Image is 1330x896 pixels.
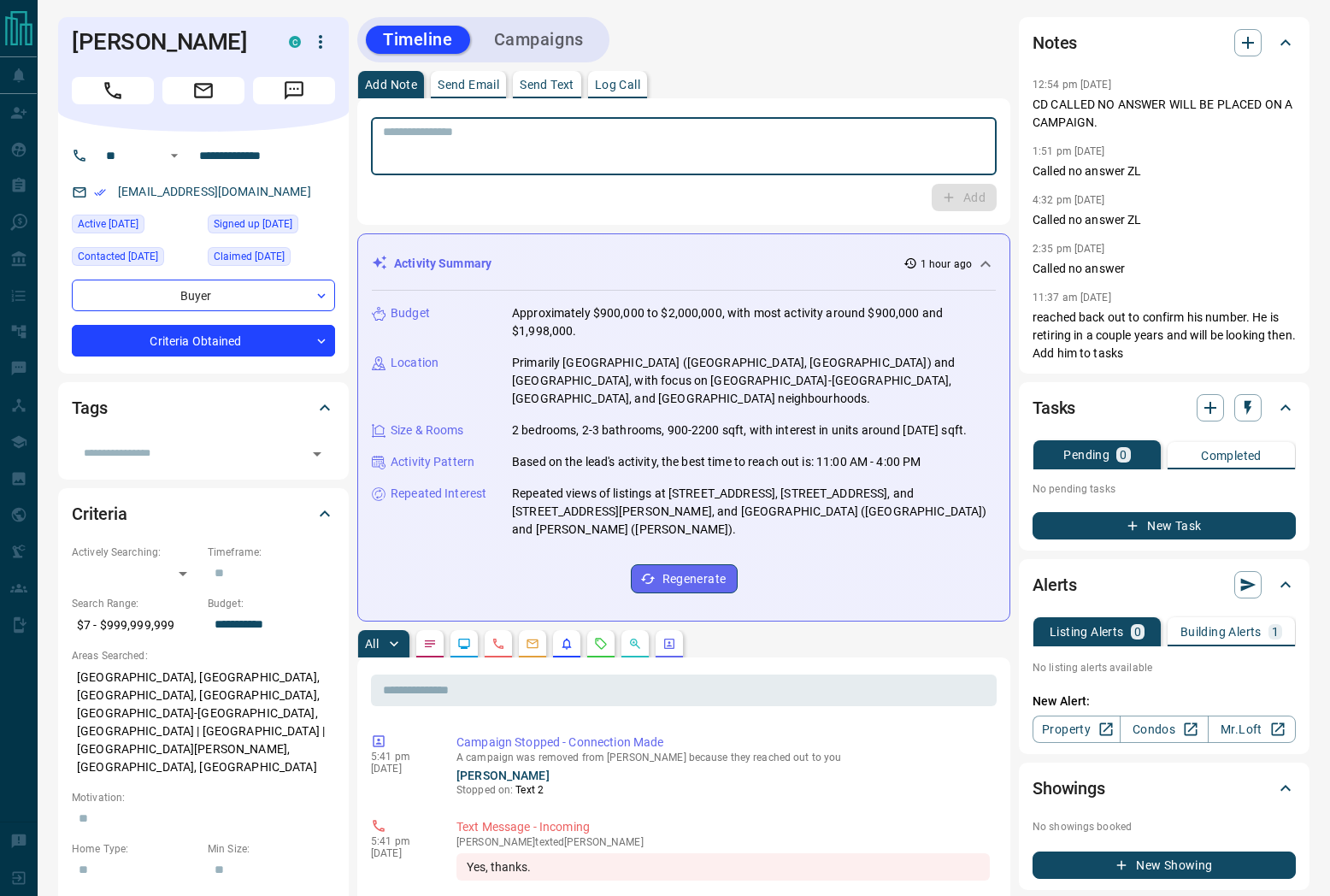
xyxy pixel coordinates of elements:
p: Activity Pattern [391,453,474,471]
p: Search Range: [72,596,199,611]
p: Listing Alerts [1050,626,1124,638]
p: Based on the lead's activity, the best time to reach out is: 11:00 AM - 4:00 PM [512,453,921,471]
a: Condos [1120,716,1208,743]
p: Motivation: [72,790,335,805]
div: Criteria Obtained [72,325,335,357]
svg: Notes [423,637,437,651]
p: $7 - $999,999,999 [72,611,199,640]
p: Called no answer ZL [1033,162,1296,180]
div: Mon Apr 17 2017 [208,215,335,239]
span: Active [DATE] [78,215,138,233]
button: Timeline [366,26,470,54]
span: Message [253,77,335,104]
div: Buyer [72,280,335,311]
button: New Showing [1033,852,1296,879]
p: Stopped on: [456,782,990,798]
p: No pending tasks [1033,476,1296,502]
span: Email [162,77,244,104]
p: 1 hour ago [921,256,972,272]
p: Actively Searching: [72,545,199,560]
p: No showings booked [1033,819,1296,834]
div: Mon Sep 15 2025 [72,215,199,239]
p: Pending [1063,449,1109,461]
p: 5:41 pm [371,835,431,847]
p: Approximately $900,000 to $2,000,000, with most activity around $900,000 and $1,998,000. [512,304,996,340]
svg: Email Verified [94,186,106,198]
button: New Task [1033,512,1296,539]
p: Home Type: [72,841,199,857]
p: Campaign Stopped - Connection Made [456,734,990,752]
p: Called no answer [1033,260,1296,278]
span: Claimed [DATE] [214,248,285,265]
h2: Tags [72,394,107,421]
p: Areas Searched: [72,648,335,663]
button: Open [164,145,185,166]
button: Regenerate [631,564,738,593]
p: Called no answer ZL [1033,211,1296,229]
span: Call [72,77,154,104]
a: Property [1033,716,1121,743]
p: reached back out to confirm his number. He is retiring in a couple years and will be looking then... [1033,309,1296,363]
p: Repeated Interest [391,485,486,503]
p: New Alert: [1033,693,1296,710]
p: 5:41 pm [371,751,431,763]
div: Thu Sep 16 2021 [208,247,335,271]
p: [GEOGRAPHIC_DATA], [GEOGRAPHIC_DATA], [GEOGRAPHIC_DATA], [GEOGRAPHIC_DATA], [GEOGRAPHIC_DATA]-[GE... [72,663,335,781]
h2: Criteria [72,500,127,528]
p: No listing alerts available [1033,660,1296,675]
h2: Alerts [1033,571,1077,598]
p: 1:51 pm [DATE] [1033,145,1105,157]
div: Activity Summary1 hour ago [372,248,996,280]
svg: Listing Alerts [560,637,574,651]
p: [DATE] [371,763,431,775]
h2: Showings [1033,775,1105,802]
p: 12:54 pm [DATE] [1033,79,1111,91]
p: 4:32 pm [DATE] [1033,194,1105,206]
h2: Tasks [1033,394,1075,421]
div: Yes, thanks. [456,853,990,881]
p: Text Message - Incoming [456,818,990,836]
p: [DATE] [371,847,431,859]
div: Fri Sep 12 2025 [72,247,199,271]
svg: Emails [526,637,539,651]
svg: Calls [491,637,505,651]
p: Completed [1201,450,1262,462]
a: [EMAIL_ADDRESS][DOMAIN_NAME] [118,185,311,198]
p: Location [391,354,438,372]
span: Contacted [DATE] [78,248,158,265]
p: Repeated views of listings at [STREET_ADDRESS], [STREET_ADDRESS], and [STREET_ADDRESS][PERSON_NAM... [512,485,996,539]
p: Budget [391,304,430,322]
span: Signed up [DATE] [214,215,292,233]
a: Mr.Loft [1208,716,1296,743]
h2: Notes [1033,29,1077,56]
p: Activity Summary [394,255,491,273]
div: Alerts [1033,564,1296,605]
button: Campaigns [477,26,601,54]
p: Size & Rooms [391,421,464,439]
p: 2:35 pm [DATE] [1033,243,1105,255]
svg: Lead Browsing Activity [457,637,471,651]
p: All [365,638,379,650]
p: Primarily [GEOGRAPHIC_DATA] ([GEOGRAPHIC_DATA], [GEOGRAPHIC_DATA]) and [GEOGRAPHIC_DATA], with fo... [512,354,996,408]
p: CD CALLED NO ANSWER WILL BE PLACED ON A CAMPAIGN. [1033,96,1296,132]
p: 11:37 am [DATE] [1033,292,1111,304]
p: A campaign was removed from [PERSON_NAME] because they reached out to you [456,752,990,763]
svg: Opportunities [628,637,642,651]
svg: Requests [594,637,608,651]
div: Tags [72,387,335,428]
span: Text 2 [515,784,544,796]
p: 0 [1120,449,1127,461]
button: Open [305,442,329,466]
p: Min Size: [208,841,335,857]
p: Timeframe: [208,545,335,560]
p: Send Email [438,79,499,91]
p: [PERSON_NAME] texted [PERSON_NAME] [456,836,990,848]
div: condos.ca [289,36,301,48]
p: Add Note [365,79,417,91]
div: Notes [1033,22,1296,63]
svg: Agent Actions [662,637,676,651]
p: Log Call [595,79,640,91]
p: Budget: [208,596,335,611]
p: 0 [1134,626,1141,638]
p: Send Text [520,79,574,91]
